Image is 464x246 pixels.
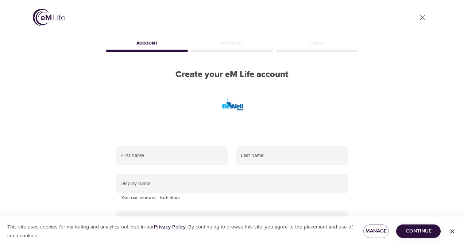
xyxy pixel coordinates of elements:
[121,195,343,202] p: Your real name will be hidden.
[208,89,255,125] img: BeWell-Logo_Chosen%20%281%29.jpg
[369,227,383,236] span: Manage
[33,9,65,26] img: logo
[414,9,431,26] a: close
[402,227,435,236] span: Continue
[396,224,441,238] button: Continue
[104,69,360,80] h2: Create your eM Life account
[363,224,389,238] button: Manage
[154,224,186,230] a: Privacy Policy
